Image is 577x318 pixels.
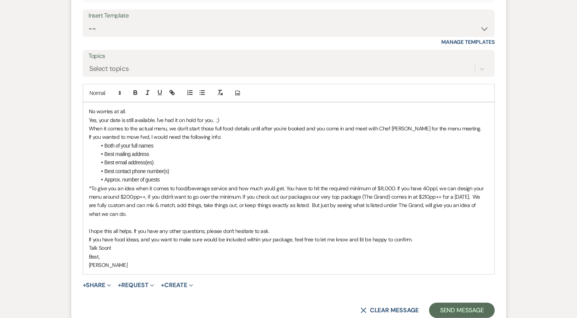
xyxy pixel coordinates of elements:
label: Topics [88,51,489,62]
button: Request [118,282,154,288]
button: Clear message [360,307,418,313]
p: Best, [89,252,489,261]
p: When it comes to the actual menu, we don't start those full food details until after you're booke... [89,124,489,133]
p: Yes, your date is still available. I've had it on hold for you. ;) [89,116,489,124]
a: Manage Templates [441,39,495,45]
p: *To give you an idea when it comes to food/beverage service and how much you'd get. You have to h... [89,184,489,218]
li: Approx. number of guests [96,175,489,184]
li: Best mailing address [96,150,489,158]
button: Send Message [429,303,494,318]
button: Share [83,282,111,288]
p: Talk Soon! [89,244,489,252]
li: Both of your full names [96,141,489,150]
p: If you wanted to move fwd, I would need the following info: [89,133,489,141]
span: + [83,282,86,288]
div: Select topics [89,64,129,74]
span: + [118,282,121,288]
p: I hope this all helps. If you have any other questions, please don't hesitate to ask. [89,227,489,235]
p: No worries at all. [89,107,489,116]
button: Create [161,282,193,288]
li: Best contact phone number(s) [96,167,489,175]
span: + [161,282,164,288]
p: [PERSON_NAME] [89,261,489,269]
p: If you have food ideas, and you want to make sure would be included within your package, feel fre... [89,235,489,244]
li: Best email address(es) [96,158,489,167]
div: Insert Template [88,10,489,21]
